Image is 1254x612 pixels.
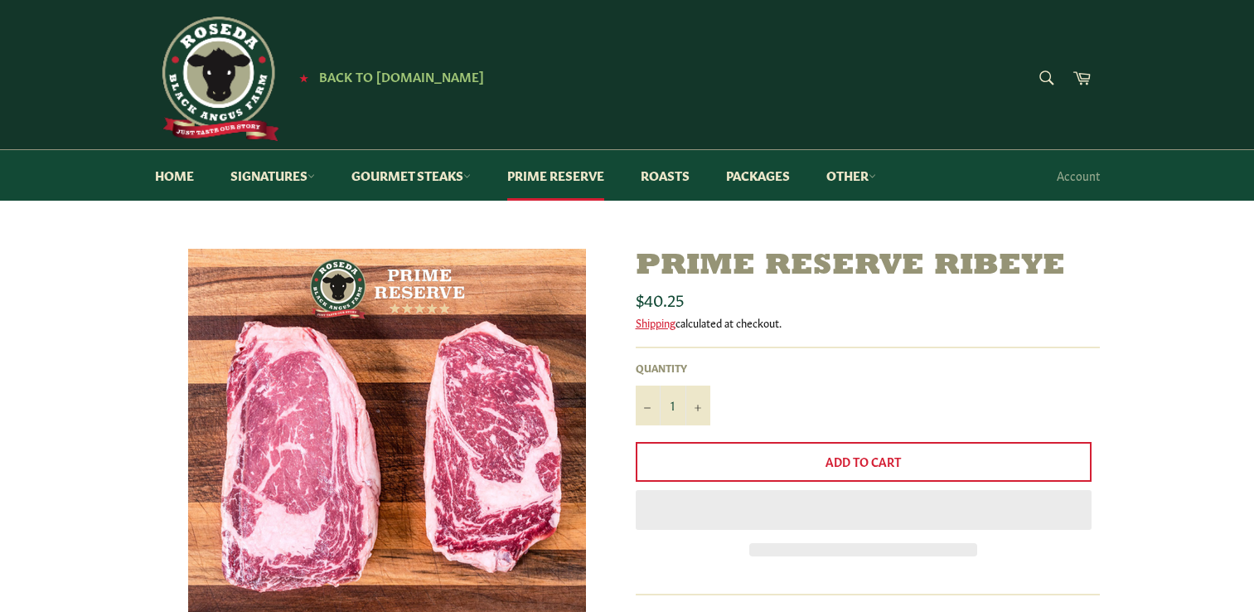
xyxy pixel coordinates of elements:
[636,249,1100,284] h1: Prime Reserve Ribeye
[319,67,484,85] span: Back to [DOMAIN_NAME]
[155,17,279,141] img: Roseda Beef
[1048,151,1108,200] a: Account
[291,70,484,84] a: ★ Back to [DOMAIN_NAME]
[624,150,706,201] a: Roasts
[335,150,487,201] a: Gourmet Steaks
[299,70,308,84] span: ★
[810,150,893,201] a: Other
[636,315,1100,330] div: calculated at checkout.
[636,314,675,330] a: Shipping
[826,453,901,469] span: Add to Cart
[636,442,1092,482] button: Add to Cart
[636,361,710,375] label: Quantity
[214,150,332,201] a: Signatures
[138,150,211,201] a: Home
[636,287,684,310] span: $40.25
[491,150,621,201] a: Prime Reserve
[685,386,710,425] button: Increase item quantity by one
[636,386,661,425] button: Reduce item quantity by one
[709,150,806,201] a: Packages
